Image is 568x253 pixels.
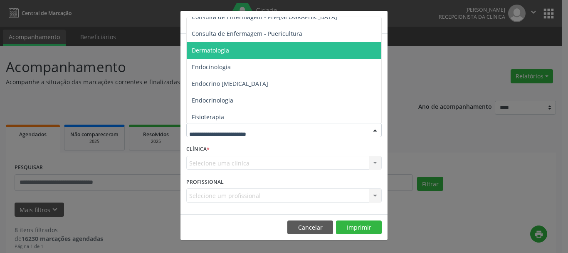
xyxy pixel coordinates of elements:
[192,30,302,38] span: Consulta de Enfermagem - Puericultura
[186,143,210,156] label: CLÍNICA
[371,11,388,31] button: Close
[336,220,382,235] button: Imprimir
[186,175,224,188] label: PROFISSIONAL
[192,63,231,71] span: Endocinologia
[192,46,229,54] span: Dermatologia
[192,80,268,88] span: Endocrino [MEDICAL_DATA]
[192,96,233,104] span: Endocrinologia
[192,13,337,21] span: Consulta de Enfermagem - Pré-[GEOGRAPHIC_DATA]
[192,113,224,121] span: Fisioterapia
[186,17,282,28] h5: Relatório de agendamentos
[287,220,333,235] button: Cancelar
